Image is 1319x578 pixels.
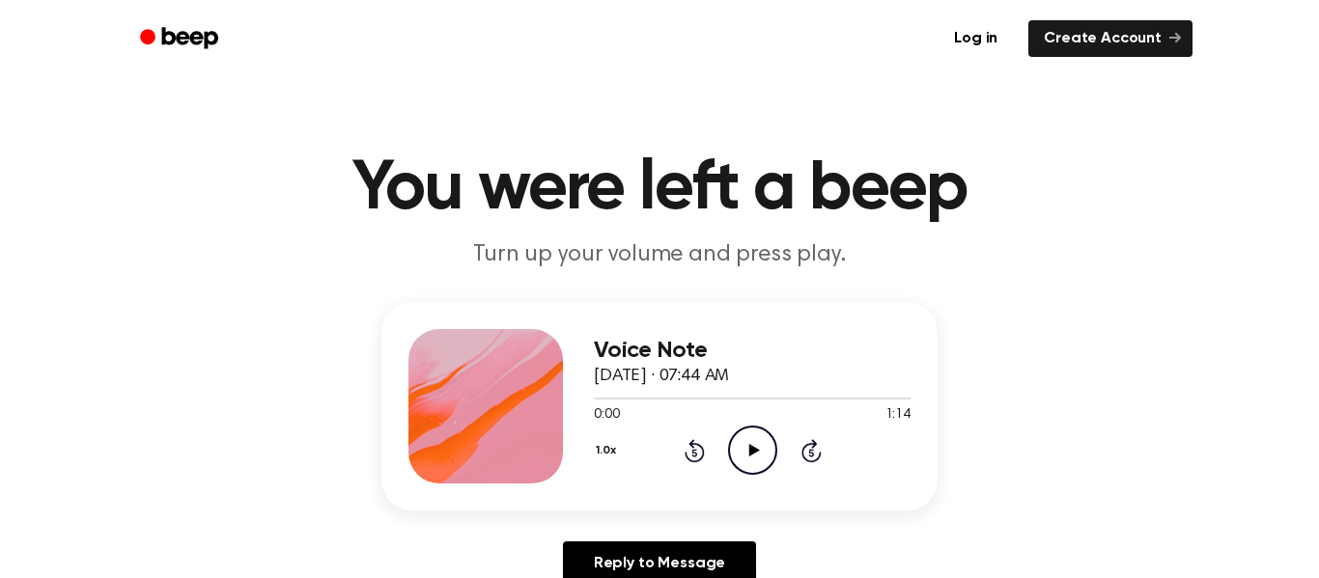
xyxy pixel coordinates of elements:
h3: Voice Note [594,338,911,364]
a: Create Account [1028,20,1193,57]
a: Log in [935,16,1017,61]
span: [DATE] · 07:44 AM [594,368,729,385]
span: 0:00 [594,405,619,426]
span: 1:14 [885,405,911,426]
h1: You were left a beep [165,154,1154,224]
button: 1.0x [594,434,623,467]
a: Beep [126,20,236,58]
p: Turn up your volume and press play. [289,239,1030,271]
